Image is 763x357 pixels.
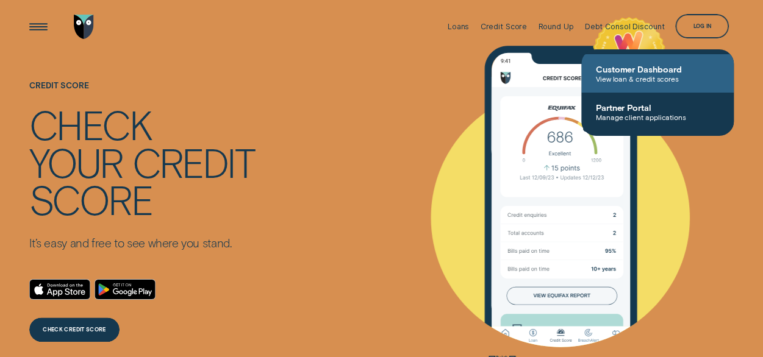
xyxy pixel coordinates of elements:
button: Log in [675,14,729,38]
div: Round Up [538,22,573,31]
a: Customer DashboardView loan & credit scores [581,54,734,93]
div: Credit Score [480,22,527,31]
div: credit [132,143,254,180]
h1: Credit Score [29,81,254,105]
a: Download on the App Store [29,279,90,300]
div: Check [29,105,151,143]
span: View loan & credit scores [596,74,719,83]
div: Loans [448,22,469,31]
span: Customer Dashboard [596,64,719,74]
div: score [29,180,152,217]
span: Manage client applications [596,113,719,121]
a: CHECK CREDIT SCORE [29,317,119,342]
span: Partner Portal [596,102,719,113]
button: Open Menu [26,15,51,39]
a: Android App on Google Play [95,279,156,300]
a: Partner PortalManage client applications [581,93,734,131]
p: It’s easy and free to see where you stand. [29,236,254,250]
img: Wisr [74,15,94,39]
div: your [29,143,123,180]
div: Debt Consol Discount [585,22,665,31]
h4: Check your credit score [29,105,254,217]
